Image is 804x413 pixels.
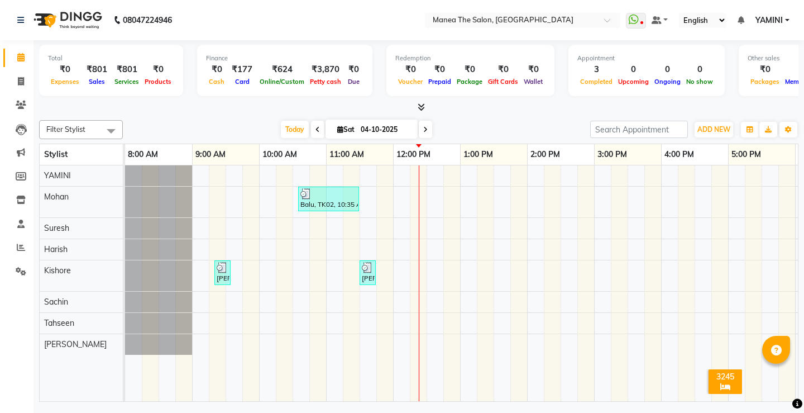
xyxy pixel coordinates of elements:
[577,78,615,86] span: Completed
[577,63,615,76] div: 3
[748,63,782,76] div: ₹0
[216,262,229,283] div: [PERSON_NAME], TK01, 09:20 AM-09:35 AM, [PERSON_NAME] Trim (Men)
[521,78,545,86] span: Wallet
[334,125,357,134] span: Sat
[48,54,174,63] div: Total
[577,54,716,63] div: Appointment
[361,262,375,283] div: [PERSON_NAME]*, TK03, 11:30 AM-11:45 AM, [PERSON_NAME] Trim (Men)
[755,15,783,26] span: YAMINI
[748,78,782,86] span: Packages
[44,339,107,349] span: [PERSON_NAME]
[652,78,683,86] span: Ongoing
[86,78,108,86] span: Sales
[44,318,74,328] span: Tahseen
[260,146,300,163] a: 10:00 AM
[454,63,485,76] div: ₹0
[193,146,228,163] a: 9:00 AM
[662,146,697,163] a: 4:00 PM
[652,63,683,76] div: 0
[521,63,545,76] div: ₹0
[395,54,545,63] div: Redemption
[125,146,161,163] a: 8:00 AM
[112,63,142,76] div: ₹801
[44,192,69,202] span: Mohan
[590,121,688,138] input: Search Appointment
[357,121,413,138] input: 2025-10-04
[44,149,68,159] span: Stylist
[82,63,112,76] div: ₹801
[307,63,344,76] div: ₹3,870
[697,125,730,134] span: ADD NEW
[28,4,105,36] img: logo
[454,78,485,86] span: Package
[595,146,630,163] a: 3:00 PM
[232,78,252,86] span: Card
[46,125,85,134] span: Filter Stylist
[425,63,454,76] div: ₹0
[345,78,362,86] span: Due
[44,297,68,307] span: Sachin
[227,63,257,76] div: ₹177
[123,4,172,36] b: 08047224946
[711,372,740,382] div: 3245
[142,63,174,76] div: ₹0
[142,78,174,86] span: Products
[395,78,425,86] span: Voucher
[425,78,454,86] span: Prepaid
[327,146,367,163] a: 11:00 AM
[683,78,716,86] span: No show
[757,368,793,402] iframe: chat widget
[485,78,521,86] span: Gift Cards
[112,78,142,86] span: Services
[257,63,307,76] div: ₹624
[395,63,425,76] div: ₹0
[257,78,307,86] span: Online/Custom
[307,78,344,86] span: Petty cash
[729,146,764,163] a: 5:00 PM
[299,188,358,210] div: Balu, TK02, 10:35 AM-11:30 AM, Cut and Styling (Men),[PERSON_NAME] Trim (Men)
[394,146,433,163] a: 12:00 PM
[44,170,71,181] span: YAMINI
[206,63,227,76] div: ₹0
[528,146,563,163] a: 2:00 PM
[344,63,363,76] div: ₹0
[48,78,82,86] span: Expenses
[48,63,82,76] div: ₹0
[206,54,363,63] div: Finance
[683,63,716,76] div: 0
[206,78,227,86] span: Cash
[44,223,69,233] span: Suresh
[461,146,496,163] a: 1:00 PM
[615,63,652,76] div: 0
[281,121,309,138] span: Today
[615,78,652,86] span: Upcoming
[44,265,71,276] span: Kishore
[485,63,521,76] div: ₹0
[695,122,733,137] button: ADD NEW
[44,244,68,254] span: Harish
